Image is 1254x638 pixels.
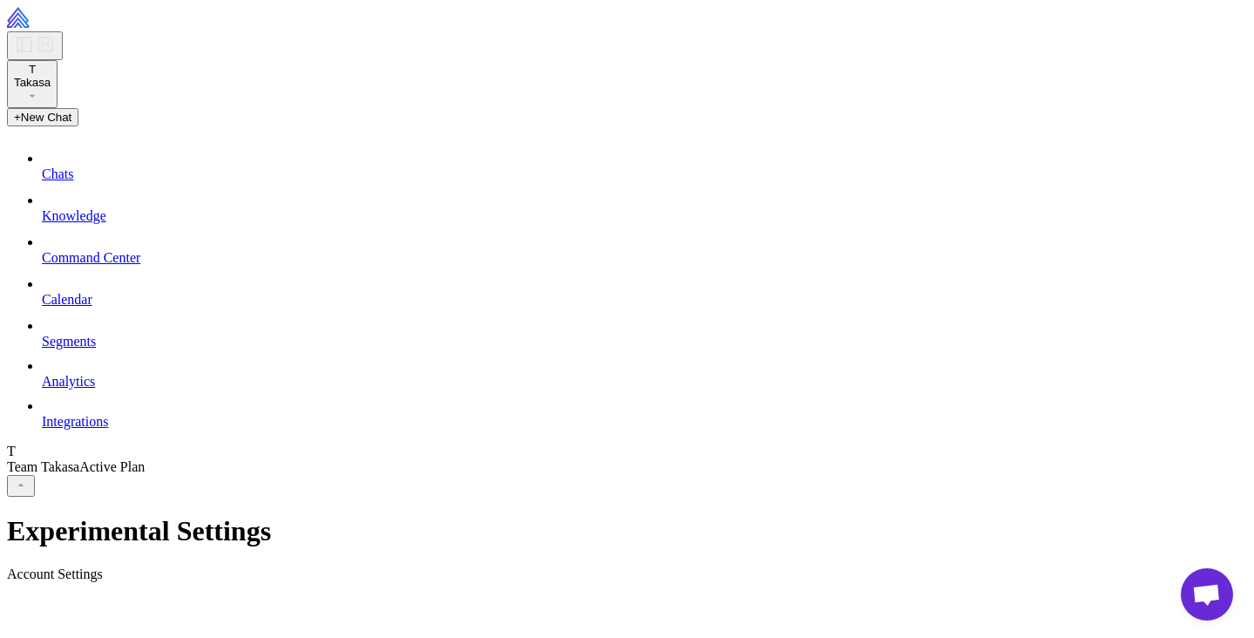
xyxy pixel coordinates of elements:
span: Active Plan [79,459,145,474]
a: Open chat [1181,568,1233,621]
span: Calendar [42,292,92,307]
div: T [14,63,51,76]
span: Chats [42,166,73,181]
span: Integrations [42,414,108,429]
span: + [14,111,21,124]
img: Raleon Logo [7,7,135,28]
button: +New Chat [7,108,78,126]
span: Analytics [42,374,95,389]
span: Takasa [14,76,51,89]
span: New Chat [21,111,72,124]
span: Team Takasa [7,459,79,474]
span: Knowledge [42,208,106,223]
span: Segments [42,334,96,349]
button: TTakasa [7,60,58,108]
span: Command Center [42,250,140,265]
